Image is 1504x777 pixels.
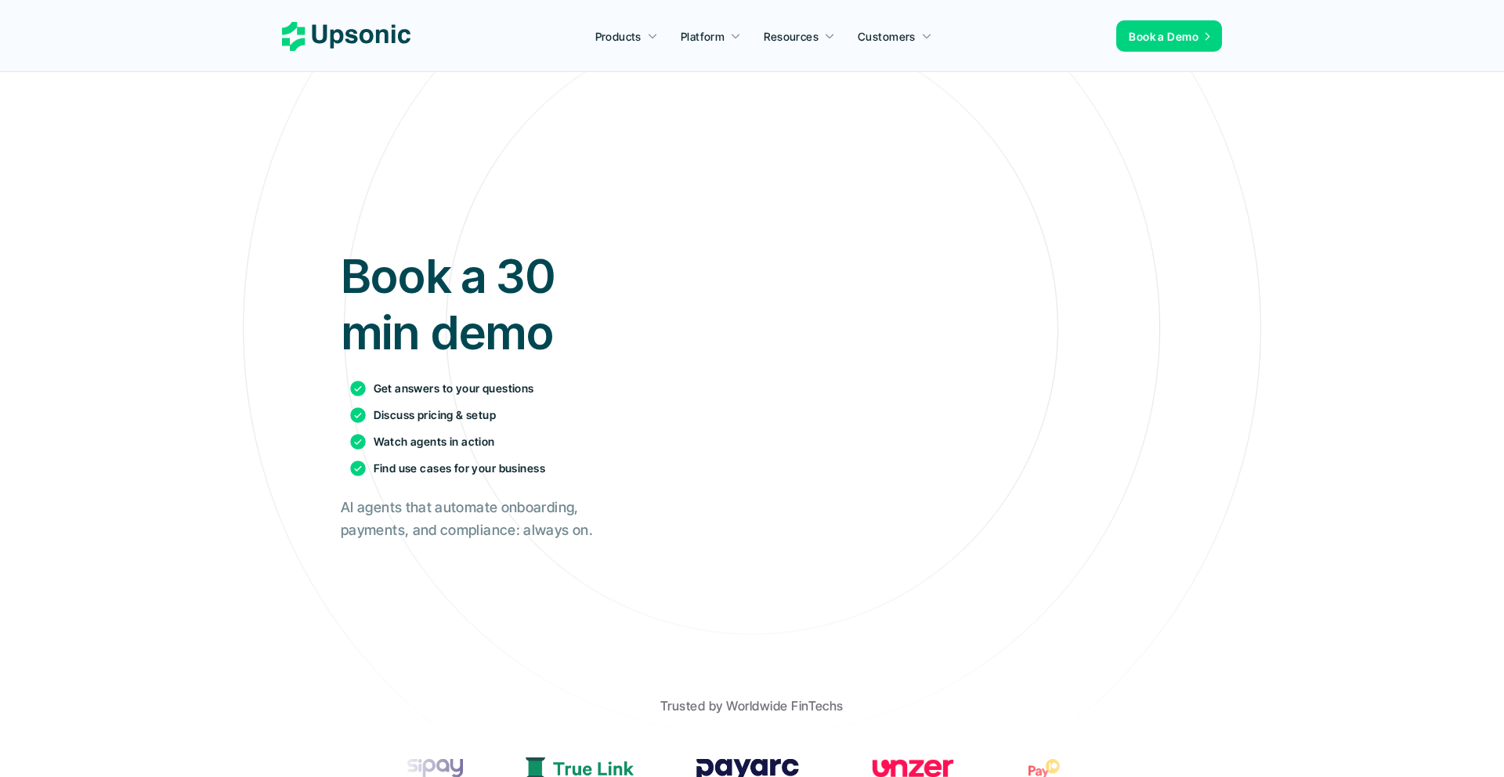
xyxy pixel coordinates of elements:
[681,28,725,45] p: Platform
[764,28,819,45] p: Resources
[374,433,495,450] p: Watch agents in action
[374,460,545,476] p: Find use cases for your business
[1129,28,1198,45] p: Book a Demo
[595,28,642,45] p: Products
[341,497,611,542] h2: AI agents that automate onboarding, payments, and compliance: always on.
[341,248,611,360] h1: Book a 30 min demo
[1116,20,1222,52] a: Book a Demo
[660,695,844,717] p: Trusted by Worldwide FinTechs
[586,22,667,50] a: Products
[374,380,534,396] p: Get answers to your questions
[374,407,497,423] p: Discuss pricing & setup
[858,28,916,45] p: Customers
